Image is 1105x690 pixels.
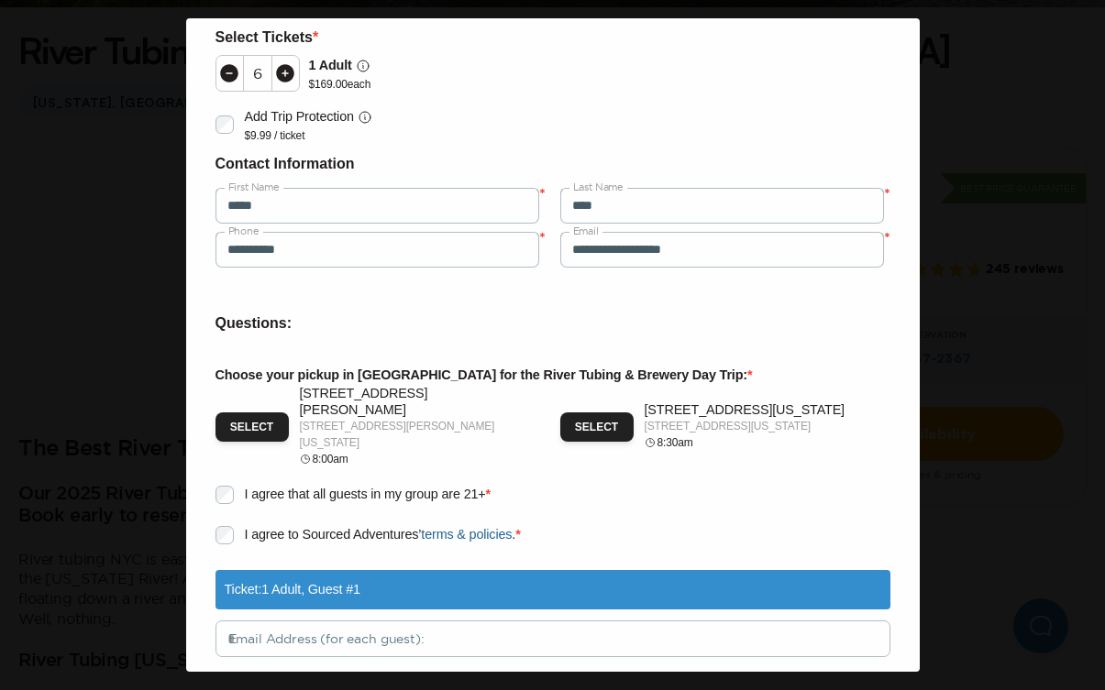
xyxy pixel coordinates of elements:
[309,77,371,92] p: $ 169.00 each
[645,418,845,434] p: [STREET_ADDRESS][US_STATE]
[657,434,693,451] p: 8:30am
[215,152,890,176] h6: Contact Information
[300,386,535,418] p: [STREET_ADDRESS][PERSON_NAME]
[245,527,516,542] span: I agree to Sourced Adventures’ .
[215,312,890,335] h6: Questions:
[645,402,845,418] p: [STREET_ADDRESS][US_STATE]
[215,412,289,442] button: Select
[215,365,890,386] p: Choose your pickup in [GEOGRAPHIC_DATA] for the River Tubing & Brewery Day Trip:
[560,412,634,442] button: Select
[225,579,360,600] p: Ticket: 1 Adult , Guest # 1
[313,451,348,467] p: 8:00am
[421,527,512,542] a: terms & policies
[245,128,372,143] p: $9.99 / ticket
[244,66,271,81] div: 6
[309,55,352,76] p: 1 Adult
[245,487,486,501] span: I agree that all guests in my group are 21+
[245,106,354,127] p: Add Trip Protection
[300,418,535,451] p: [STREET_ADDRESS][PERSON_NAME][US_STATE]
[215,26,890,49] h6: Select Tickets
